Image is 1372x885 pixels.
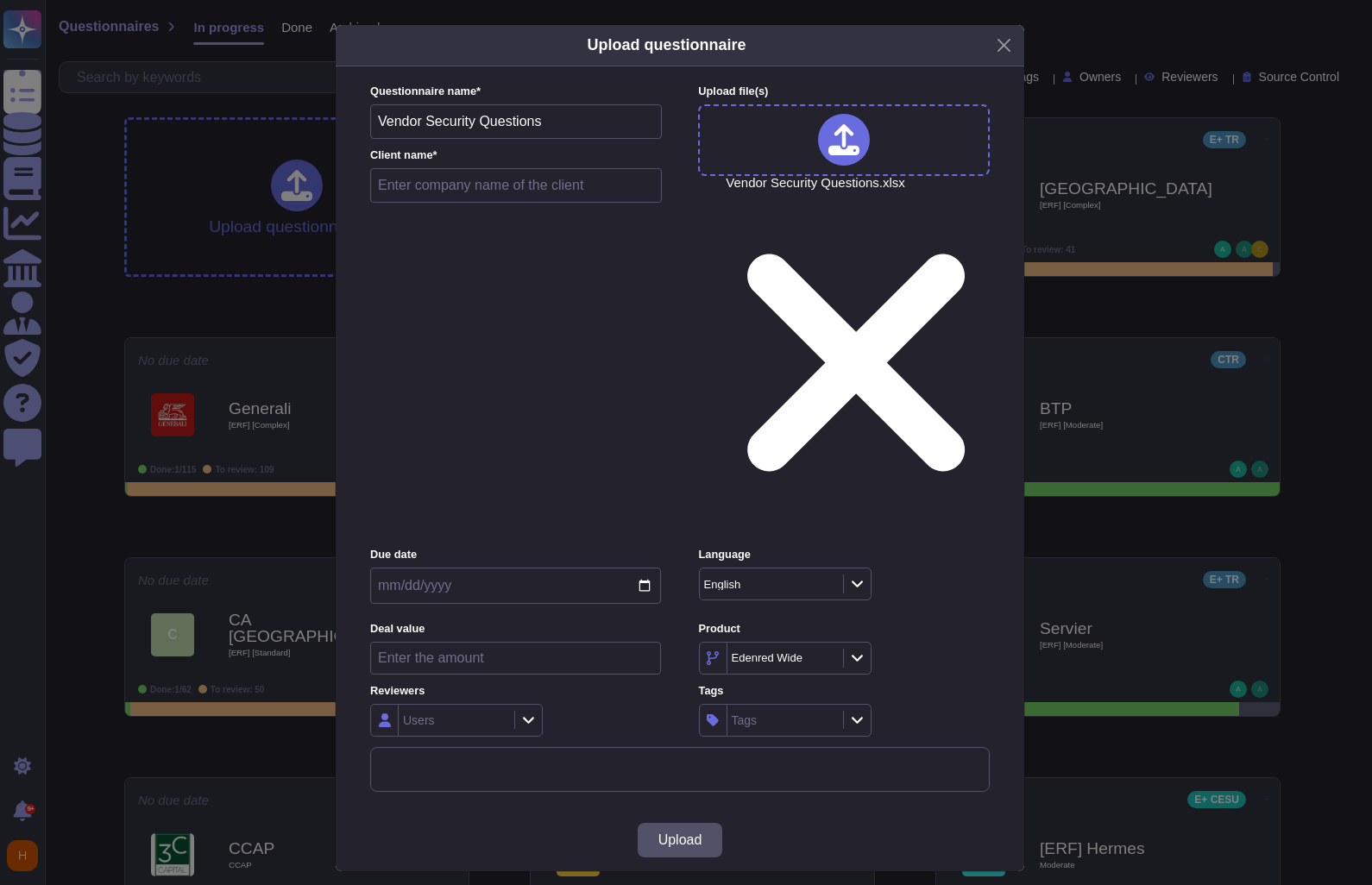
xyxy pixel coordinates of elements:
div: Edenred Wide [732,652,802,663]
span: Upload file (s) [698,85,768,97]
input: Enter company name of the client [370,168,662,203]
span: Vendor Security Questions.xlsx [726,176,987,537]
label: Language [699,549,990,561]
label: Reviewers [370,686,661,697]
div: Users [403,714,435,726]
input: Enter the amount [370,642,661,675]
div: Tags [732,714,758,726]
div: English [704,579,741,590]
label: Deal value [370,624,661,635]
input: Due date [370,568,661,604]
span: Upload [658,833,702,847]
label: Due date [370,549,661,561]
h5: Upload questionnaire [587,34,746,57]
label: Product [699,624,990,635]
button: Close [991,32,1017,59]
label: Tags [699,686,990,697]
input: Enter questionnaire name [370,104,662,139]
button: Upload [638,823,723,857]
label: Questionnaire name [370,86,662,97]
label: Client name [370,150,662,161]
